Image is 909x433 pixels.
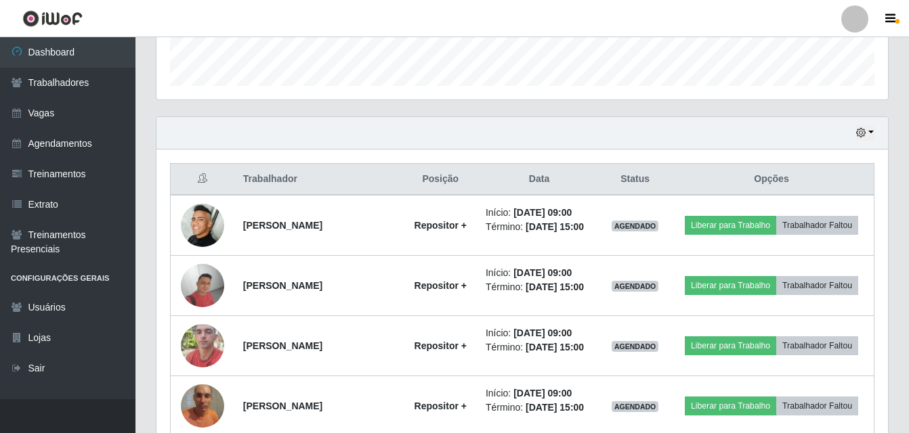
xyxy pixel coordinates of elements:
[486,206,593,220] li: Início:
[22,10,83,27] img: CoreUI Logo
[486,401,593,415] li: Término:
[486,280,593,294] li: Término:
[243,220,322,231] strong: [PERSON_NAME]
[486,386,593,401] li: Início:
[243,340,322,351] strong: [PERSON_NAME]
[685,396,776,415] button: Liberar para Trabalho
[415,280,467,291] strong: Repositor +
[526,221,584,232] time: [DATE] 15:00
[526,342,584,352] time: [DATE] 15:00
[612,281,659,292] span: AGENDADO
[486,266,593,280] li: Início:
[776,336,858,355] button: Trabalhador Faltou
[181,264,224,307] img: 1710898857944.jpeg
[612,221,659,231] span: AGENDADO
[243,401,322,411] strong: [PERSON_NAME]
[181,317,224,374] img: 1745337138918.jpeg
[685,336,776,355] button: Liberar para Trabalho
[526,402,584,413] time: [DATE] 15:00
[415,401,467,411] strong: Repositor +
[243,280,322,291] strong: [PERSON_NAME]
[513,267,572,278] time: [DATE] 09:00
[513,327,572,338] time: [DATE] 09:00
[404,164,478,196] th: Posição
[415,220,467,231] strong: Repositor +
[685,216,776,235] button: Liberar para Trabalho
[181,204,224,247] img: 1690477066361.jpeg
[776,276,858,295] button: Trabalhador Faltou
[776,396,858,415] button: Trabalhador Faltou
[776,216,858,235] button: Trabalhador Faltou
[486,220,593,234] li: Término:
[612,341,659,352] span: AGENDADO
[526,281,584,292] time: [DATE] 15:00
[478,164,601,196] th: Data
[486,340,593,355] li: Término:
[486,326,593,340] li: Início:
[415,340,467,351] strong: Repositor +
[612,401,659,412] span: AGENDADO
[685,276,776,295] button: Liberar para Trabalho
[513,388,572,398] time: [DATE] 09:00
[235,164,404,196] th: Trabalhador
[669,164,874,196] th: Opções
[601,164,669,196] th: Status
[513,207,572,218] time: [DATE] 09:00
